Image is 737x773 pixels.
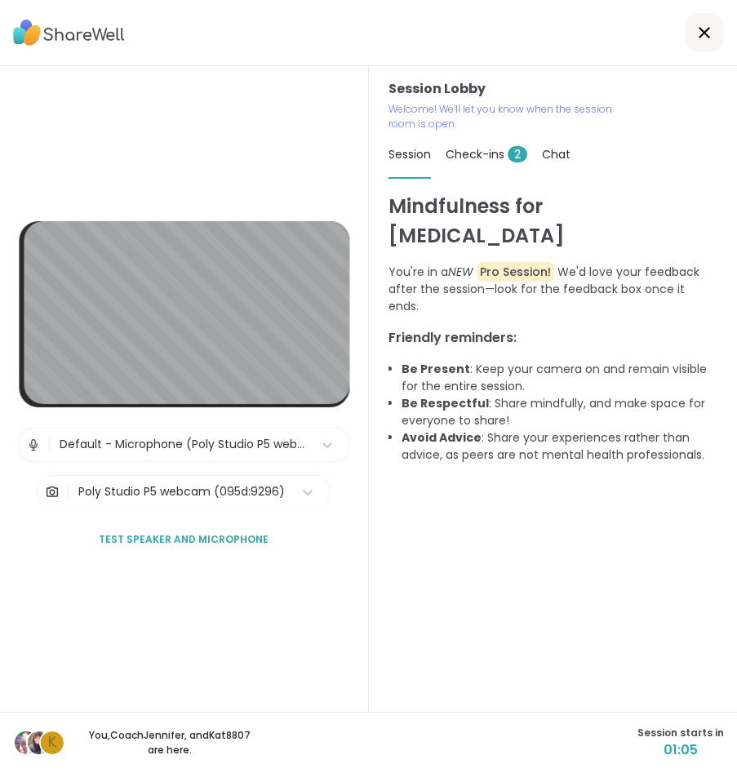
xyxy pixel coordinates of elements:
[388,328,718,348] h3: Friendly reminders:
[508,146,527,162] span: 2
[637,726,724,740] span: Session starts in
[402,395,489,411] b: Be Respectful
[26,429,41,461] img: Microphone
[402,429,482,446] b: Avoid Advice
[388,192,718,251] h1: Mindfulness for [MEDICAL_DATA]
[388,79,718,99] h3: Session Lobby
[99,532,269,547] span: Test speaker and microphone
[388,264,718,315] p: You're in a We'd love your feedback after the session—look for the feedback box once it ends.
[448,264,473,280] i: NEW
[402,361,718,395] li: : Keep your camera on and remain visible for the entire session.
[45,476,60,509] img: Camera
[402,429,718,464] li: : Share your experiences rather than advice, as peers are not mental health professionals.
[28,731,51,754] img: CoachJennifer
[637,740,724,760] span: 01:05
[78,483,285,500] div: Poly Studio P5 webcam (095d:9296)
[78,728,261,757] p: You, CoachJennifer , and Kat8807 are here.
[15,731,38,754] img: GoingThruIt
[13,14,125,51] img: ShareWell Logo
[48,732,56,753] span: K
[402,395,718,429] li: : Share mindfully, and make space for everyone to share!
[47,429,51,461] span: |
[388,102,624,131] p: Welcome! We’ll let you know when the session room is open.
[402,361,470,377] b: Be Present
[92,522,275,557] button: Test speaker and microphone
[542,146,571,162] span: Chat
[446,146,527,162] span: Check-ins
[66,476,70,509] span: |
[60,436,304,453] div: Default - Microphone (Poly Studio P5 webcam)
[388,146,431,162] span: Session
[477,262,554,282] span: Pro Session!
